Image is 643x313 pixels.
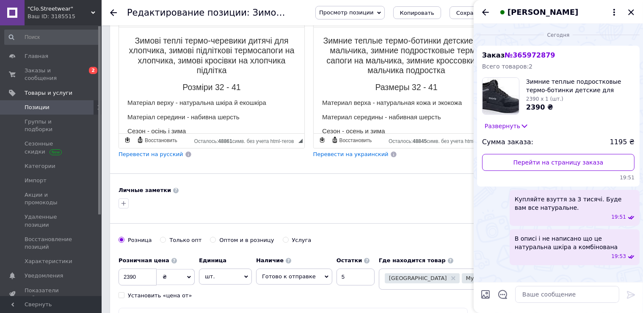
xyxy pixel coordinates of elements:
span: Категории [25,162,55,170]
span: № 365972879 [505,51,555,59]
span: Всего товаров: 2 [482,63,533,70]
div: Установить «цена от» [128,292,192,299]
div: Розница [128,236,152,244]
b: Личные заметки [119,187,171,193]
span: 48861 [218,138,232,144]
span: 19:53 12.10.2025 [611,253,626,260]
span: 48845 [413,138,427,144]
iframe: Визуальный текстовый редактор, C697EC5F-B820-45C5-84C4-D466E0E235B6 [314,27,499,133]
div: Ваш ID: 3185515 [28,13,102,20]
div: Услуга [292,236,312,244]
span: [PERSON_NAME] [508,7,578,18]
span: Зимние теплые подростковые термо-ботинки детские для мальчика размеры 32 - 41 [526,77,635,94]
b: Единица [199,257,226,264]
input: - [337,269,375,286]
span: Восстановление позиций [25,236,78,251]
span: [GEOGRAPHIC_DATA] [389,275,447,281]
span: Восстановить [338,137,372,144]
a: Сделать резервную копию сейчас [317,135,327,145]
iframe: Визуальный текстовый редактор, A65D9446-7802-426D-BE63-A697B2F3FA31 [119,27,304,133]
h3: Сезон - осень и зима [8,100,177,107]
button: Развернуть [482,121,531,131]
span: 1195 ₴ [610,137,635,147]
span: 2 [89,67,97,74]
a: Перейти на страницу заказа [482,154,635,171]
h3: Сезон - осінь і зима [8,100,177,107]
i: Сохранить, перейти к списку [456,10,542,16]
div: Подсчет символов [194,136,298,144]
a: Восстановить [135,135,179,145]
span: 19:51 12.10.2025 [482,174,635,181]
span: Уведомления [25,272,63,280]
span: Восстановить [144,137,177,144]
span: Купляйте взуття за 3 тисячі. Буде вам все натуральне. [515,195,635,212]
span: Сезонные скидки [25,140,78,155]
span: 2390 ₴ [526,103,553,111]
button: Копировать [393,6,441,19]
button: [PERSON_NAME] [497,7,619,18]
span: Позиции [25,104,50,111]
span: Акции и промокоды [25,191,78,206]
span: 19:51 12.10.2025 [611,214,626,221]
span: Удаленные позиции [25,213,78,228]
span: Показатели работы компании [25,287,78,302]
div: Вернуться назад [110,9,117,16]
span: "Clo.Streetwear" [28,5,91,13]
span: Группы и подборки [25,118,78,133]
b: Где находится товар [379,257,446,264]
span: Просмотр позиции [319,9,373,16]
div: Только опт [169,236,201,244]
span: Заказы и сообщения [25,67,78,82]
span: Перевести на русский [119,151,183,157]
div: Подсчет символов [389,136,493,144]
h1: Редактирование позиции: Зимові теплі підліткові термо-черевики дитячі для хлопчика розміри 32 — 41 [127,8,618,18]
span: Готово к отправке [262,273,316,280]
img: 5207539461_w100_h100_zimnie-teplye-podrostkovye.jpg [483,78,519,114]
span: Сегодня [544,32,573,39]
span: Копировать [400,10,434,16]
span: Перевести на украинский [313,151,389,157]
span: шт. [199,269,252,285]
a: Сделать резервную копию сейчас [123,135,132,145]
div: Оптом и в розницу [219,236,274,244]
span: 2390 x 1 (шт.) [526,96,563,102]
button: Назад [480,7,491,17]
b: Наличие [256,257,284,264]
b: Остатки [337,257,362,264]
button: Сохранить, перейти к списку [450,6,549,19]
div: 12.10.2025 [477,30,640,39]
b: Розничная цена [119,257,169,264]
span: Заказ [482,51,555,59]
span: ₴ [163,274,167,280]
input: 0 [119,269,157,286]
span: В описі і не написано що це натуральна шкіра а комбінована [515,234,635,251]
span: Товары и услуги [25,89,72,97]
span: Характеристики [25,258,72,265]
button: Закрыть [626,7,636,17]
span: Сумма заказа: [482,137,533,147]
span: Перетащите для изменения размера [298,139,303,143]
a: Восстановить [330,135,373,145]
button: Открыть шаблоны ответов [497,289,508,300]
span: Главная [25,52,48,60]
input: Поиск [4,30,100,45]
span: Импорт [25,177,47,184]
span: Мукачево [466,275,494,281]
